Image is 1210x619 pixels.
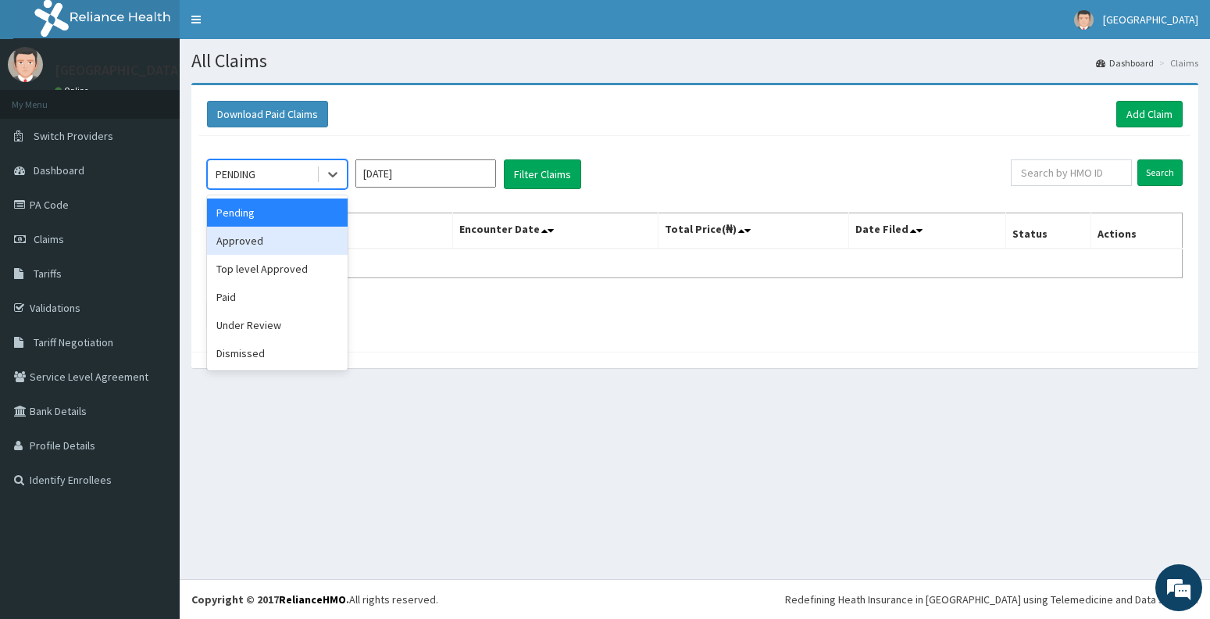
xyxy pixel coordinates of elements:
input: Search by HMO ID [1011,159,1132,186]
a: Online [55,85,92,96]
li: Claims [1155,56,1198,70]
footer: All rights reserved. [180,579,1210,619]
th: Encounter Date [453,213,659,249]
div: Paid [207,283,348,311]
input: Select Month and Year [355,159,496,188]
div: Redefining Heath Insurance in [GEOGRAPHIC_DATA] using Telemedicine and Data Science! [785,592,1198,607]
th: Date Filed [848,213,1005,249]
div: Pending [207,199,348,227]
button: Download Paid Claims [207,101,328,127]
span: Dashboard [34,163,84,177]
a: Dashboard [1096,56,1154,70]
div: Under Review [207,311,348,339]
th: Status [1006,213,1091,249]
img: User Image [1074,10,1094,30]
p: [GEOGRAPHIC_DATA] [55,63,184,77]
div: PENDING [216,166,255,182]
div: Approved [207,227,348,255]
span: Claims [34,232,64,246]
span: [GEOGRAPHIC_DATA] [1103,13,1198,27]
a: RelianceHMO [279,592,346,606]
button: Filter Claims [504,159,581,189]
th: Total Price(₦) [659,213,848,249]
div: Dismissed [207,339,348,367]
input: Search [1137,159,1183,186]
th: Actions [1090,213,1182,249]
img: User Image [8,47,43,82]
h1: All Claims [191,51,1198,71]
span: Tariff Negotiation [34,335,113,349]
span: Switch Providers [34,129,113,143]
a: Add Claim [1116,101,1183,127]
strong: Copyright © 2017 . [191,592,349,606]
span: Tariffs [34,267,62,281]
div: Top level Approved [207,255,348,283]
